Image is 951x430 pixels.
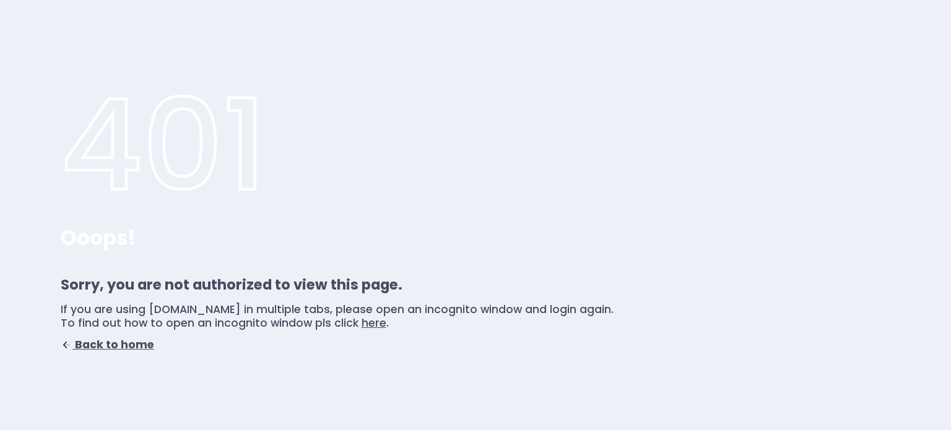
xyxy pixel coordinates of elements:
p: Ooops! [61,226,614,250]
p: If you are using [DOMAIN_NAME] in multiple tabs, please open an incognito window and login again.... [61,303,614,330]
a: here [362,316,386,330]
h1: 401 [61,70,614,221]
a: Back to home [61,337,155,352]
p: Sorry, you are not authorized to view this page. [61,274,614,295]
